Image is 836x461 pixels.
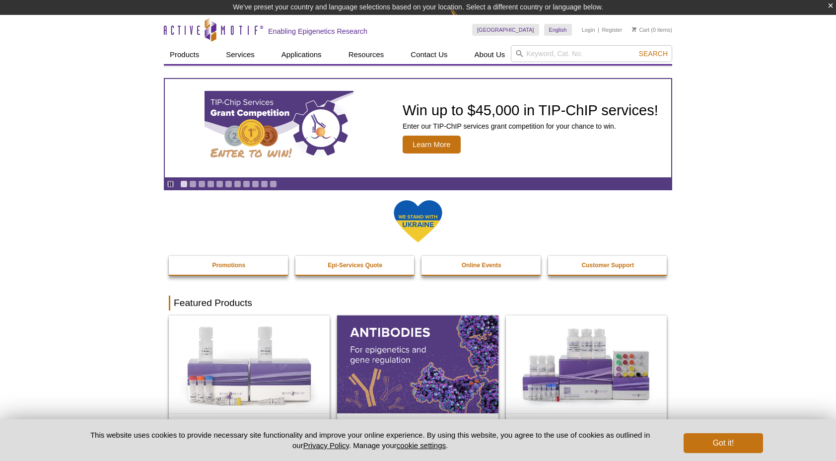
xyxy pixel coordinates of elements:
a: Applications [276,45,328,64]
a: Go to slide 8 [243,180,250,188]
h2: Win up to $45,000 in TIP-ChIP services! [403,103,658,118]
a: Go to slide 5 [216,180,223,188]
h2: DNA Library Prep Kit for Illumina [174,416,325,431]
img: Your Cart [632,27,636,32]
a: [GEOGRAPHIC_DATA] [472,24,539,36]
sup: ® [563,418,569,427]
a: Go to slide 4 [207,180,214,188]
sup: ® [311,418,317,427]
a: Customer Support [548,256,668,275]
a: Resources [343,45,390,64]
h2: Enabling Epigenetics Research [268,27,367,36]
p: This website uses cookies to provide necessary site functionality and improve your online experie... [73,430,667,451]
a: Cart [632,26,649,33]
a: Go to slide 7 [234,180,241,188]
img: CUT&Tag-IT® Express Assay Kit [506,315,667,413]
a: Register [602,26,622,33]
a: Products [164,45,205,64]
strong: Epi-Services Quote [328,262,382,269]
img: Change Here [450,7,477,31]
img: All Antibodies [337,315,498,413]
a: Online Events [421,256,542,275]
a: Go to slide 11 [270,180,277,188]
a: Go to slide 2 [189,180,197,188]
strong: Promotions [212,262,245,269]
a: Go to slide 10 [261,180,268,188]
a: Toggle autoplay [167,180,174,188]
a: Go to slide 3 [198,180,206,188]
a: About Us [469,45,511,64]
a: Privacy Policy [303,441,349,450]
p: Enter our TIP-ChIP services grant competition for your chance to win. [403,122,658,131]
span: Search [639,50,668,58]
img: TIP-ChIP Services Grant Competition [205,91,353,165]
a: English [544,24,572,36]
a: Services [220,45,261,64]
input: Keyword, Cat. No. [511,45,672,62]
img: DNA Library Prep Kit for Illumina [169,315,330,413]
strong: Customer Support [582,262,634,269]
h2: Featured Products [169,296,667,310]
a: Login [582,26,595,33]
button: Search [636,49,671,58]
a: Go to slide 1 [180,180,188,188]
li: (0 items) [632,24,672,36]
button: Got it! [684,433,763,453]
article: TIP-ChIP Services Grant Competition [165,79,671,177]
a: Epi-Services Quote [295,256,416,275]
span: Learn More [403,136,461,154]
button: cookie settings [397,441,446,450]
li: | [598,24,599,36]
strong: Online Events [462,262,501,269]
a: TIP-ChIP Services Grant Competition Win up to $45,000 in TIP-ChIP services! Enter our TIP-ChIP se... [165,79,671,177]
h2: Antibodies [342,416,493,431]
a: Go to slide 6 [225,180,232,188]
a: Go to slide 9 [252,180,259,188]
a: Promotions [169,256,289,275]
img: We Stand With Ukraine [393,199,443,243]
h2: CUT&Tag-IT Express Assay Kit [511,416,662,431]
a: Contact Us [405,45,453,64]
